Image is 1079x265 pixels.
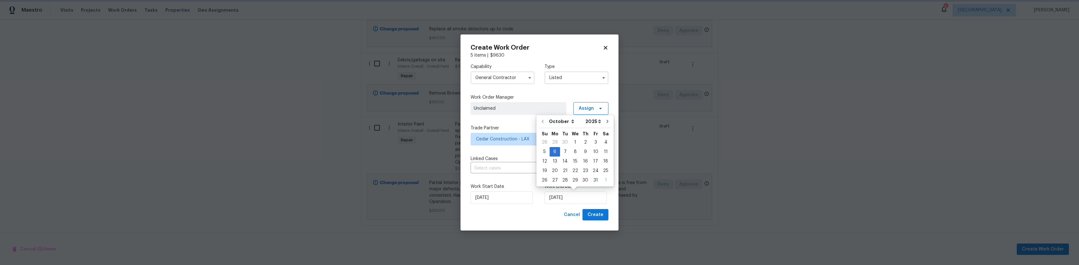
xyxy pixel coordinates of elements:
[588,211,603,219] span: Create
[590,166,601,175] div: 24
[471,71,534,84] input: Select...
[560,157,570,166] div: 14
[539,157,550,166] div: 12
[580,166,590,175] div: 23
[570,147,580,156] div: 8
[580,157,590,166] div: 16
[545,191,607,204] input: M/D/YYYY
[580,147,590,156] div: 9
[570,157,580,166] div: 15
[552,132,558,136] abbr: Monday
[539,166,550,175] div: 19
[539,176,550,185] div: Sun Oct 26 2025
[590,176,601,185] div: 31
[601,176,611,185] div: 1
[590,157,601,166] div: Fri Oct 17 2025
[564,211,580,219] span: Cancel
[590,166,601,176] div: Fri Oct 24 2025
[560,157,570,166] div: Tue Oct 14 2025
[580,138,590,147] div: Thu Oct 02 2025
[539,138,550,147] div: Sun Sep 28 2025
[579,105,594,112] span: Assign
[539,147,550,157] div: Sun Oct 05 2025
[538,115,547,128] button: Go to previous month
[590,147,601,156] div: 10
[550,176,560,185] div: 27
[580,176,590,185] div: Thu Oct 30 2025
[471,183,534,190] label: Work Start Date
[547,117,584,126] select: Month
[570,176,580,185] div: Wed Oct 29 2025
[572,132,579,136] abbr: Wednesday
[550,166,560,176] div: Mon Oct 20 2025
[539,147,550,156] div: 5
[601,157,611,166] div: Sat Oct 18 2025
[570,166,580,175] div: 22
[560,138,570,147] div: 30
[550,176,560,185] div: Mon Oct 27 2025
[601,147,611,156] div: 11
[550,157,560,166] div: 13
[490,53,504,58] span: $ 9630
[601,176,611,185] div: Sat Nov 01 2025
[590,176,601,185] div: Fri Oct 31 2025
[550,138,560,147] div: Mon Sep 29 2025
[561,209,582,221] button: Cancel
[550,166,560,175] div: 20
[570,138,580,147] div: Wed Oct 01 2025
[570,138,580,147] div: 1
[582,132,588,136] abbr: Thursday
[594,132,598,136] abbr: Friday
[590,157,601,166] div: 17
[570,176,580,185] div: 29
[539,138,550,147] div: 28
[471,125,608,131] label: Trade Partner
[471,94,608,101] label: Work Order Manager
[560,176,570,185] div: Tue Oct 28 2025
[550,157,560,166] div: Mon Oct 13 2025
[560,176,570,185] div: 28
[570,166,580,176] div: Wed Oct 22 2025
[580,166,590,176] div: Thu Oct 23 2025
[560,138,570,147] div: Tue Sep 30 2025
[471,52,608,59] div: 5 items |
[603,132,609,136] abbr: Saturday
[542,132,548,136] abbr: Sunday
[545,64,608,70] label: Type
[570,157,580,166] div: Wed Oct 15 2025
[471,156,498,162] span: Linked Cases
[471,191,533,204] input: M/D/YYYY
[601,138,611,147] div: Sat Oct 04 2025
[560,166,570,175] div: 21
[539,157,550,166] div: Sun Oct 12 2025
[601,166,611,176] div: Sat Oct 25 2025
[600,74,607,82] button: Show options
[471,163,591,173] input: Select cases
[580,176,590,185] div: 30
[601,138,611,147] div: 4
[582,209,608,221] button: Create
[590,138,601,147] div: 3
[545,71,608,84] input: Select...
[603,115,612,128] button: Go to next month
[526,74,533,82] button: Show options
[601,147,611,157] div: Sat Oct 11 2025
[580,147,590,157] div: Thu Oct 09 2025
[570,147,580,157] div: Wed Oct 08 2025
[471,45,603,51] h2: Create Work Order
[580,138,590,147] div: 2
[560,147,570,156] div: 7
[474,105,563,112] span: Unclaimed
[471,64,534,70] label: Capability
[476,136,594,142] span: Cedar Construction - LAX
[550,147,560,156] div: 6
[560,147,570,157] div: Tue Oct 07 2025
[539,166,550,176] div: Sun Oct 19 2025
[550,147,560,157] div: Mon Oct 06 2025
[539,176,550,185] div: 26
[590,138,601,147] div: Fri Oct 03 2025
[580,157,590,166] div: Thu Oct 16 2025
[590,147,601,157] div: Fri Oct 10 2025
[601,157,611,166] div: 18
[584,117,603,126] select: Year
